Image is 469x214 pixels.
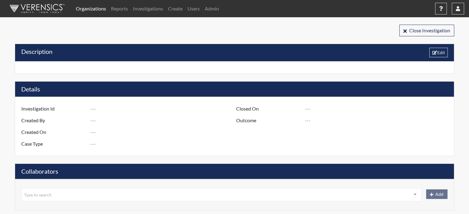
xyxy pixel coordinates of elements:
input: --- [90,126,238,138]
a: Reports [109,2,130,15]
label: Created On [17,126,90,138]
a: Admin [202,2,221,15]
button: Close Investigation [399,25,454,36]
label: Closed On [232,103,305,115]
h5: Details [15,82,454,97]
input: --- [90,115,238,126]
label: Case Type [17,138,90,150]
label: Investigation Id [17,103,90,115]
button: Edit [429,48,448,57]
h5: Collaborators [15,164,454,179]
input: --- [305,115,452,126]
button: Add [426,189,448,199]
label: Outcome [232,115,305,126]
h5: Description [21,48,52,57]
span: Type to search [24,191,51,198]
input: --- [305,103,452,115]
a: Investigations [130,2,166,15]
span: Close Investigation [409,27,450,33]
input: --- [90,103,238,115]
label: Created By [17,115,90,126]
a: Users [185,2,202,15]
a: Create [166,2,185,15]
a: Organizations [73,2,109,15]
span: Add [435,192,443,197]
input: --- [90,138,238,150]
